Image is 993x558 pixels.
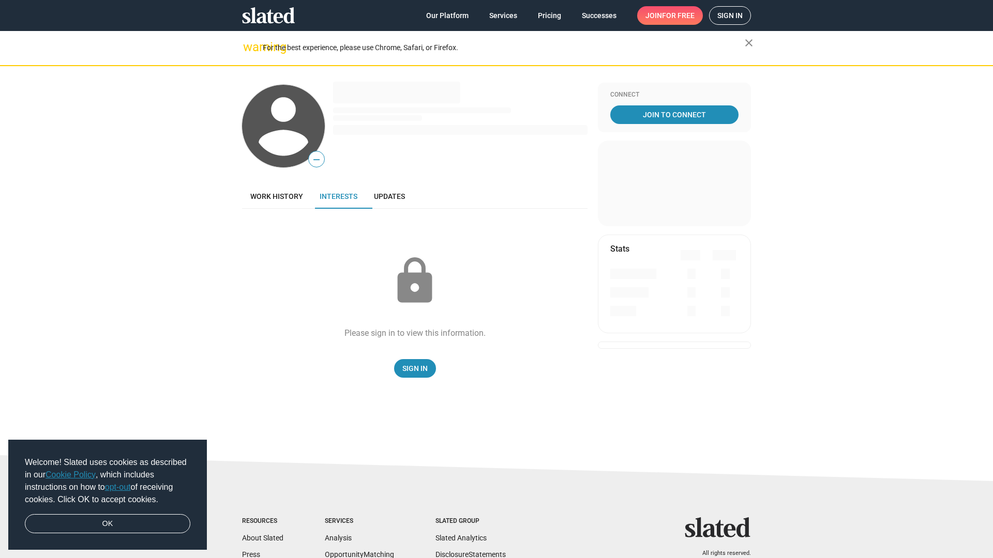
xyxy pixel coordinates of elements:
a: Joinfor free [637,6,703,25]
a: Analysis [325,534,352,542]
span: Welcome! Slated uses cookies as described in our , which includes instructions on how to of recei... [25,456,190,506]
div: Please sign in to view this information. [344,328,486,338]
a: Interests [311,184,366,209]
mat-card-title: Stats [610,243,629,254]
a: About Slated [242,534,283,542]
a: Join To Connect [610,105,739,124]
span: Work history [250,192,303,200]
mat-icon: close [743,37,755,49]
mat-icon: lock [389,255,441,307]
span: Join [645,6,695,25]
span: Join To Connect [612,105,736,124]
div: For the best experience, please use Chrome, Safari, or Firefox. [263,41,745,55]
a: Slated Analytics [435,534,487,542]
a: Our Platform [418,6,477,25]
a: Work history [242,184,311,209]
mat-icon: warning [243,41,255,53]
a: Updates [366,184,413,209]
span: Pricing [538,6,561,25]
div: Slated Group [435,517,506,525]
a: Pricing [530,6,569,25]
div: cookieconsent [8,440,207,550]
a: Successes [574,6,625,25]
div: Resources [242,517,283,525]
a: Sign in [709,6,751,25]
a: Services [481,6,525,25]
a: opt-out [105,483,131,491]
div: Services [325,517,394,525]
span: Sign In [402,359,428,378]
a: dismiss cookie message [25,514,190,534]
a: Cookie Policy [46,470,96,479]
div: Connect [610,91,739,99]
span: for free [662,6,695,25]
span: Sign in [717,7,743,24]
span: Our Platform [426,6,469,25]
span: Successes [582,6,616,25]
span: Interests [320,192,357,200]
a: Sign In [394,359,436,378]
span: Services [489,6,517,25]
span: Updates [374,192,405,200]
span: — [309,153,324,166]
